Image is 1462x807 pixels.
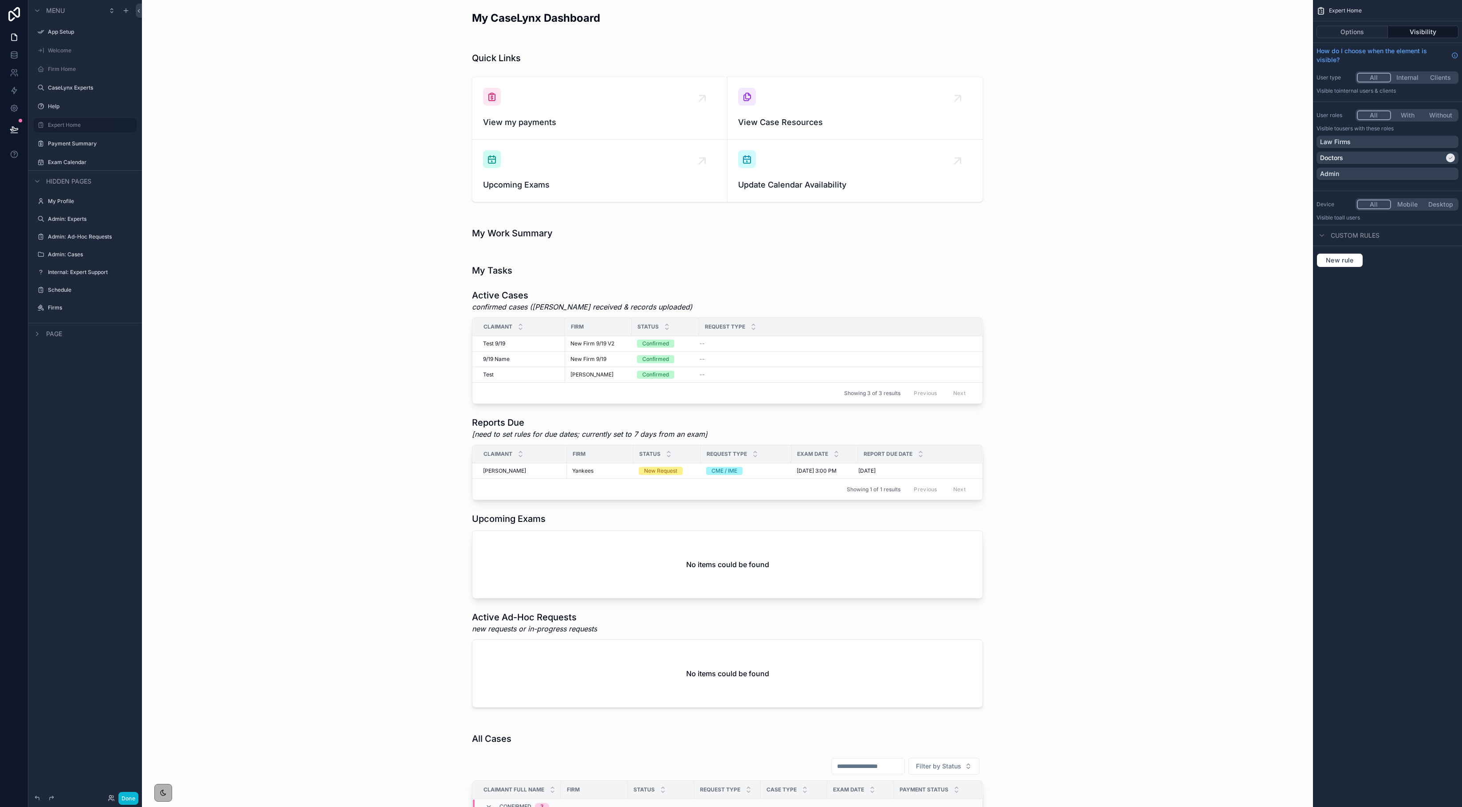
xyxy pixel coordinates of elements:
[1357,200,1391,209] button: All
[573,451,586,458] span: Firm
[571,323,584,330] span: Firm
[48,84,135,91] label: CaseLynx Experts
[483,356,560,363] a: 9/19 Name
[48,269,135,276] label: Internal: Expert Support
[1317,253,1363,267] button: New rule
[833,786,864,793] span: Exam Date
[1320,153,1343,162] p: Doctors
[483,467,562,474] a: [PERSON_NAME]
[1317,125,1458,132] p: Visible to
[1317,47,1448,64] span: How do I choose when the element is visible?
[1391,110,1424,120] button: With
[48,159,135,166] label: Exam Calendar
[46,6,65,15] span: Menu
[48,103,135,110] label: Help
[567,786,580,793] span: Firm
[48,121,131,129] label: Expert Home
[1391,73,1424,82] button: Internal
[48,304,135,311] label: Firms
[1357,110,1391,120] button: All
[483,467,526,474] span: [PERSON_NAME]
[48,66,135,73] label: Firm Home
[483,323,512,330] span: Claimant
[48,28,135,35] label: App Setup
[1339,125,1394,132] span: Users with these roles
[637,323,659,330] span: Status
[1317,214,1458,221] p: Visible to
[48,198,135,205] label: My Profile
[1339,87,1396,94] span: Internal users & clients
[700,786,740,793] span: Request Type
[1317,87,1458,94] p: Visible to
[48,140,135,147] label: Payment Summary
[46,329,62,338] span: Page
[633,786,655,793] span: Status
[483,786,544,793] span: Claimant Full Name
[844,390,900,397] span: Showing 3 of 3 results
[766,786,797,793] span: Case Type
[48,286,135,294] label: Schedule
[1317,201,1352,208] label: Device
[483,451,512,458] span: Claimant
[1320,137,1351,146] p: Law Firms
[1320,169,1339,178] p: Admin
[1357,73,1391,82] button: All
[1424,110,1457,120] button: Without
[483,356,510,363] span: 9/19 Name
[864,451,912,458] span: Report Due Date
[1339,214,1360,221] span: all users
[705,323,745,330] span: Request Type
[483,371,560,378] a: Test
[847,486,900,493] span: Showing 1 of 1 results
[46,177,91,186] span: Hidden pages
[1331,231,1379,240] span: Custom rules
[48,251,135,258] label: Admin: Cases
[483,371,494,378] span: Test
[48,233,135,240] label: Admin: Ad-Hoc Requests
[1391,200,1424,209] button: Mobile
[1317,47,1458,64] a: How do I choose when the element is visible?
[48,215,135,223] label: Admin: Experts
[118,792,138,805] button: Done
[707,451,747,458] span: Request Type
[1317,26,1388,38] button: Options
[1424,200,1457,209] button: Desktop
[1329,7,1362,14] span: Expert Home
[797,451,828,458] span: Exam Date
[483,340,560,347] a: Test 9/19
[1388,26,1459,38] button: Visibility
[1317,112,1352,119] label: User roles
[1424,73,1457,82] button: Clients
[639,451,660,458] span: Status
[48,47,135,54] label: Welcome
[1322,256,1357,264] span: New rule
[1317,74,1352,81] label: User type
[483,340,505,347] span: Test 9/19
[900,786,948,793] span: Payment Status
